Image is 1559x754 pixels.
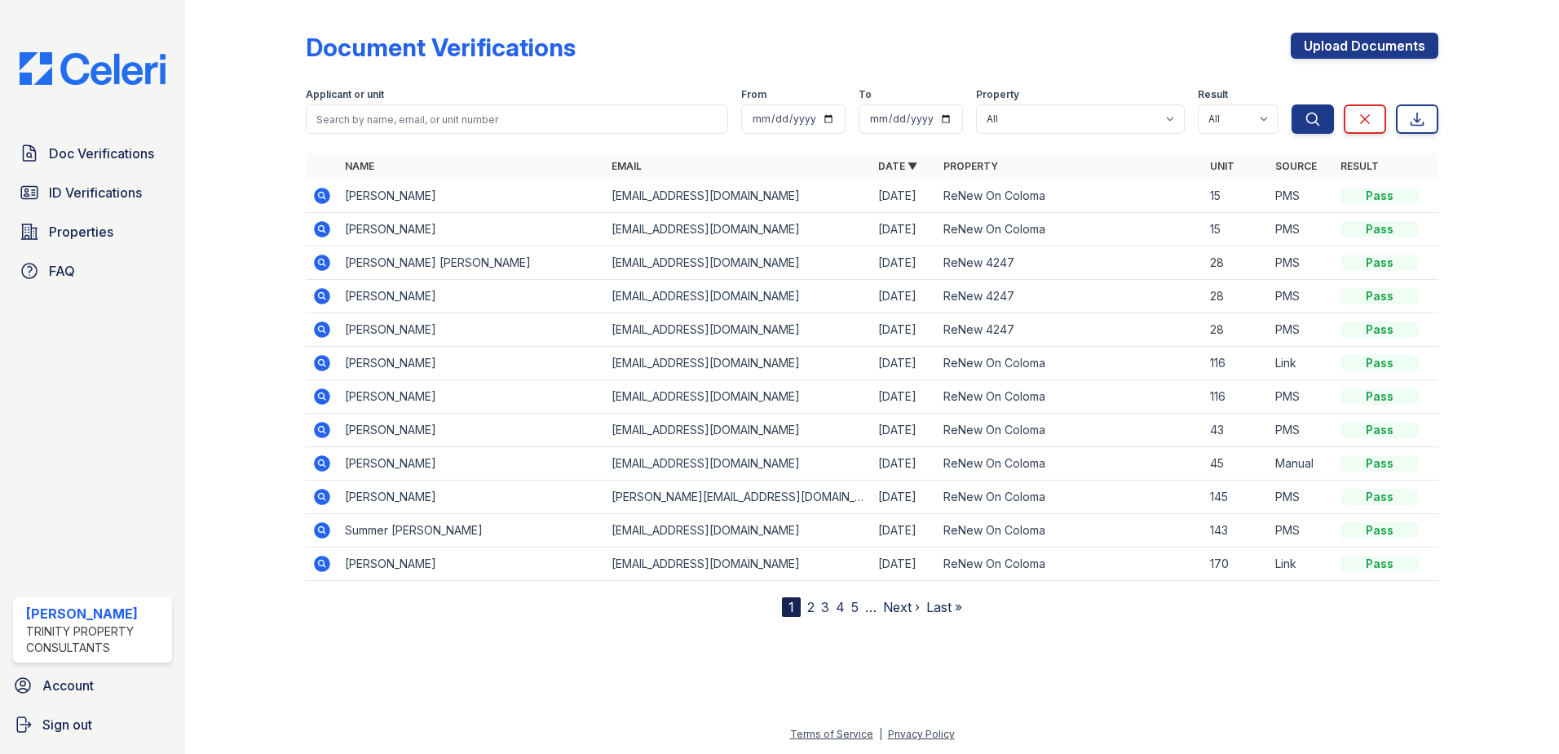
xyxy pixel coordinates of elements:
[605,180,872,213] td: [EMAIL_ADDRESS][DOMAIN_NAME]
[872,414,937,447] td: [DATE]
[851,599,859,615] a: 5
[872,313,937,347] td: [DATE]
[1269,514,1334,548] td: PMS
[338,313,605,347] td: [PERSON_NAME]
[605,347,872,380] td: [EMAIL_ADDRESS][DOMAIN_NAME]
[937,447,1203,481] td: ReNew On Coloma
[49,144,154,163] span: Doc Verifications
[338,347,605,380] td: [PERSON_NAME]
[13,255,172,287] a: FAQ
[976,88,1019,101] label: Property
[1340,255,1419,271] div: Pass
[49,261,75,281] span: FAQ
[1269,213,1334,246] td: PMS
[605,313,872,347] td: [EMAIL_ADDRESS][DOMAIN_NAME]
[338,246,605,280] td: [PERSON_NAME] [PERSON_NAME]
[7,708,179,741] a: Sign out
[937,414,1203,447] td: ReNew On Coloma
[821,599,829,615] a: 3
[26,623,166,656] div: Trinity Property Consultants
[836,599,845,615] a: 4
[790,728,873,740] a: Terms of Service
[605,246,872,280] td: [EMAIL_ADDRESS][DOMAIN_NAME]
[338,447,605,481] td: [PERSON_NAME]
[49,183,142,202] span: ID Verifications
[306,88,384,101] label: Applicant or unit
[49,222,113,242] span: Properties
[807,599,815,615] a: 2
[943,160,998,172] a: Property
[1269,380,1334,414] td: PMS
[872,514,937,548] td: [DATE]
[1203,447,1269,481] td: 45
[1340,322,1419,338] div: Pass
[605,414,872,447] td: [EMAIL_ADDRESS][DOMAIN_NAME]
[1340,422,1419,438] div: Pass
[1203,481,1269,514] td: 145
[741,88,766,101] label: From
[42,676,94,695] span: Account
[338,481,605,514] td: [PERSON_NAME]
[1203,213,1269,246] td: 15
[937,380,1203,414] td: ReNew On Coloma
[859,88,872,101] label: To
[872,447,937,481] td: [DATE]
[937,514,1203,548] td: ReNew On Coloma
[345,160,374,172] a: Name
[1340,355,1419,371] div: Pass
[605,380,872,414] td: [EMAIL_ADDRESS][DOMAIN_NAME]
[26,604,166,623] div: [PERSON_NAME]
[878,160,917,172] a: Date ▼
[872,213,937,246] td: [DATE]
[605,213,872,246] td: [EMAIL_ADDRESS][DOMAIN_NAME]
[1203,313,1269,347] td: 28
[872,280,937,313] td: [DATE]
[605,481,872,514] td: [PERSON_NAME][EMAIL_ADDRESS][DOMAIN_NAME]
[1203,280,1269,313] td: 28
[605,280,872,313] td: [EMAIL_ADDRESS][DOMAIN_NAME]
[926,599,962,615] a: Last »
[338,380,605,414] td: [PERSON_NAME]
[782,597,801,617] div: 1
[1340,288,1419,304] div: Pass
[7,52,179,85] img: CE_Logo_Blue-a8612792a0a2168367f1c8372b55b34899dd931a85d93a1a3d3e32e68fde9ad4.png
[1269,313,1334,347] td: PMS
[1291,33,1438,59] a: Upload Documents
[1203,380,1269,414] td: 116
[1210,160,1234,172] a: Unit
[7,669,179,702] a: Account
[1203,246,1269,280] td: 28
[937,347,1203,380] td: ReNew On Coloma
[338,548,605,581] td: [PERSON_NAME]
[1198,88,1228,101] label: Result
[883,599,920,615] a: Next ›
[13,176,172,209] a: ID Verifications
[605,447,872,481] td: [EMAIL_ADDRESS][DOMAIN_NAME]
[1340,455,1419,472] div: Pass
[1203,347,1269,380] td: 116
[1203,514,1269,548] td: 143
[937,481,1203,514] td: ReNew On Coloma
[13,137,172,170] a: Doc Verifications
[1275,160,1317,172] a: Source
[338,280,605,313] td: [PERSON_NAME]
[937,548,1203,581] td: ReNew On Coloma
[42,715,92,734] span: Sign out
[1340,160,1379,172] a: Result
[937,313,1203,347] td: ReNew 4247
[13,215,172,248] a: Properties
[338,213,605,246] td: [PERSON_NAME]
[338,414,605,447] td: [PERSON_NAME]
[1340,522,1419,539] div: Pass
[605,548,872,581] td: [EMAIL_ADDRESS][DOMAIN_NAME]
[1203,414,1269,447] td: 43
[1269,280,1334,313] td: PMS
[872,481,937,514] td: [DATE]
[872,548,937,581] td: [DATE]
[1269,180,1334,213] td: PMS
[865,597,877,617] span: …
[1340,388,1419,405] div: Pass
[1340,221,1419,237] div: Pass
[338,514,605,548] td: Summer [PERSON_NAME]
